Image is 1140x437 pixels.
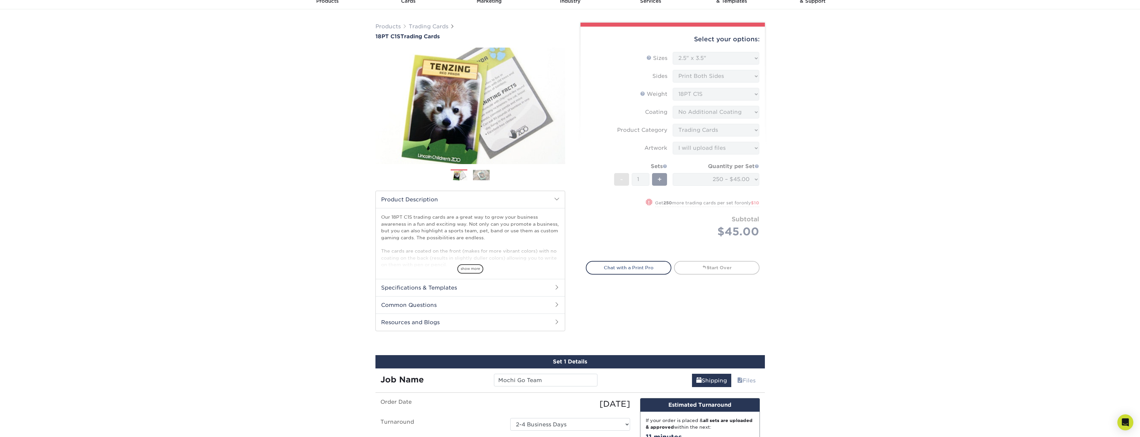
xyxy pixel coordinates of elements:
[640,398,760,412] div: Estimated Turnaround
[505,398,635,410] div: [DATE]
[380,375,424,384] strong: Job Name
[409,23,448,30] a: Trading Cards
[692,374,731,387] a: Shipping
[733,374,760,387] a: Files
[737,377,743,384] span: files
[375,418,505,431] label: Turnaround
[375,355,765,368] div: Set 1 Details
[494,374,597,386] input: Enter a job name
[375,33,400,40] span: 18PT C1S
[376,314,565,331] h2: Resources and Blogs
[375,40,565,171] img: 18PT C1S 01
[375,398,505,410] label: Order Date
[381,214,560,268] p: Our 18PT C1S trading cards are a great way to grow your business awareness in a fun and exciting ...
[376,191,565,208] h2: Product Description
[646,417,754,431] div: If your order is placed & within the next:
[375,33,565,40] a: 18PT C1STrading Cards
[1117,414,1133,430] div: Open Intercom Messenger
[375,23,401,30] a: Products
[376,279,565,296] h2: Specifications & Templates
[375,33,565,40] h1: Trading Cards
[376,296,565,314] h2: Common Questions
[674,261,760,274] a: Start Over
[586,261,671,274] a: Chat with a Print Pro
[457,264,483,273] span: show more
[451,170,467,181] img: Trading Cards 01
[696,377,702,384] span: shipping
[473,170,490,180] img: Trading Cards 02
[586,27,760,52] div: Select your options:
